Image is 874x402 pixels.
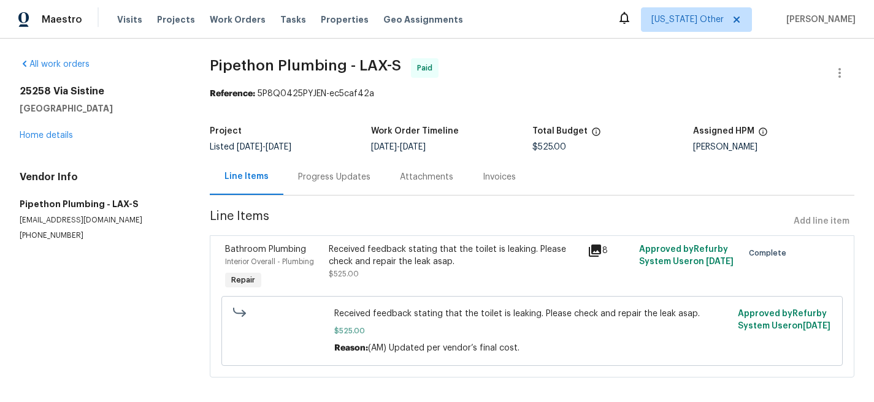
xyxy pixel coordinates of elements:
[298,171,370,183] div: Progress Updates
[210,88,854,100] div: 5P8Q0425PYJEN-ec5caf42a
[224,170,269,183] div: Line Items
[225,245,306,254] span: Bathroom Plumbing
[334,325,730,337] span: $525.00
[329,243,580,268] div: Received feedback stating that the toilet is leaking. Please check and repair the leak asap.
[749,247,791,259] span: Complete
[532,143,566,151] span: $525.00
[237,143,263,151] span: [DATE]
[20,215,180,226] p: [EMAIL_ADDRESS][DOMAIN_NAME]
[321,13,369,26] span: Properties
[20,85,180,97] h2: 25258 Via Sistine
[417,62,437,74] span: Paid
[20,60,90,69] a: All work orders
[210,89,255,98] b: Reference:
[738,309,830,330] span: Approved by Refurby System User on
[334,308,730,320] span: Received feedback stating that the toilet is leaking. Please check and repair the leak asap.
[266,143,291,151] span: [DATE]
[329,270,359,278] span: $525.00
[371,143,426,151] span: -
[20,230,180,241] p: [PHONE_NUMBER]
[210,13,266,26] span: Work Orders
[400,171,453,183] div: Attachments
[210,58,401,73] span: Pipethon Plumbing - LAX-S
[20,102,180,115] h5: [GEOGRAPHIC_DATA]
[371,143,397,151] span: [DATE]
[803,322,830,330] span: [DATE]
[706,257,734,266] span: [DATE]
[639,245,734,266] span: Approved by Refurby System User on
[591,127,601,143] span: The total cost of line items that have been proposed by Opendoor. This sum includes line items th...
[237,143,291,151] span: -
[334,344,368,352] span: Reason:
[210,127,242,135] h5: Project
[758,127,768,143] span: The hpm assigned to this work order.
[371,127,459,135] h5: Work Order Timeline
[368,344,519,352] span: (AM) Updated per vendor’s final cost.
[20,198,180,210] h5: Pipethon Plumbing - LAX-S
[210,143,291,151] span: Listed
[117,13,142,26] span: Visits
[157,13,195,26] span: Projects
[383,13,463,26] span: Geo Assignments
[280,15,306,24] span: Tasks
[20,131,73,140] a: Home details
[588,243,632,258] div: 8
[781,13,856,26] span: [PERSON_NAME]
[532,127,588,135] h5: Total Budget
[20,171,180,183] h4: Vendor Info
[483,171,516,183] div: Invoices
[226,274,260,286] span: Repair
[651,13,724,26] span: [US_STATE] Other
[225,258,314,265] span: Interior Overall - Plumbing
[693,127,754,135] h5: Assigned HPM
[693,143,854,151] div: [PERSON_NAME]
[42,13,82,26] span: Maestro
[400,143,426,151] span: [DATE]
[210,210,789,233] span: Line Items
